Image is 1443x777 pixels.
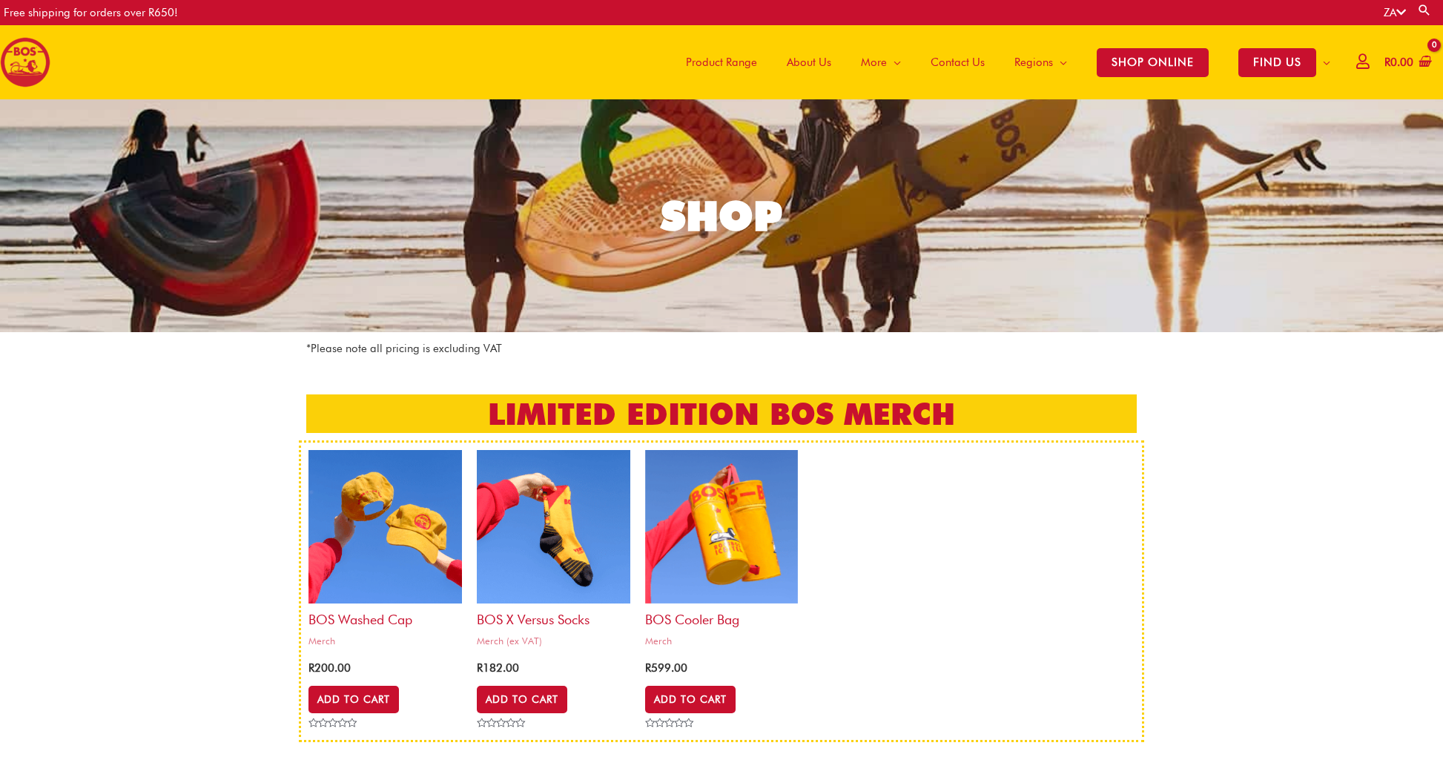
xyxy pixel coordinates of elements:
[645,604,799,628] h2: BOS Cooler bag
[306,340,1137,358] p: *Please note all pricing is excluding VAT
[861,40,887,85] span: More
[660,25,1345,99] nav: Site Navigation
[477,450,630,604] img: bos x versus socks
[661,196,782,237] div: SHOP
[1082,25,1224,99] a: SHOP ONLINE
[308,604,462,628] h2: BOS Washed Cap
[686,40,757,85] span: Product Range
[846,25,916,99] a: More
[1384,56,1390,69] span: R
[645,661,687,675] bdi: 599.00
[645,686,736,712] a: Add to cart: “BOS Cooler bag”
[477,686,567,712] a: Select options for “BOS x Versus Socks”
[1384,6,1406,19] a: ZA
[308,661,314,675] span: R
[477,661,519,675] bdi: 182.00
[787,40,831,85] span: About Us
[308,450,462,604] img: bos cap
[1097,48,1209,77] span: SHOP ONLINE
[645,635,799,647] span: Merch
[1000,25,1082,99] a: Regions
[1417,3,1432,17] a: Search button
[645,661,651,675] span: R
[772,25,846,99] a: About Us
[1238,48,1316,77] span: FIND US
[1384,56,1413,69] bdi: 0.00
[308,450,462,652] a: BOS Washed CapMerch
[308,661,351,675] bdi: 200.00
[645,450,799,604] img: bos cooler bag
[1381,46,1432,79] a: View Shopping Cart, empty
[645,450,799,652] a: BOS Cooler bagMerch
[308,635,462,647] span: Merch
[477,661,483,675] span: R
[477,635,630,647] span: Merch (ex VAT)
[477,450,630,652] a: BOS x Versus SocksMerch (ex VAT)
[931,40,985,85] span: Contact Us
[308,686,399,712] a: Add to cart: “BOS Washed Cap”
[477,604,630,628] h2: BOS x Versus Socks
[306,394,1137,433] h2: LIMITED EDITION BOS MERCH
[916,25,1000,99] a: Contact Us
[1014,40,1053,85] span: Regions
[671,25,772,99] a: Product Range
